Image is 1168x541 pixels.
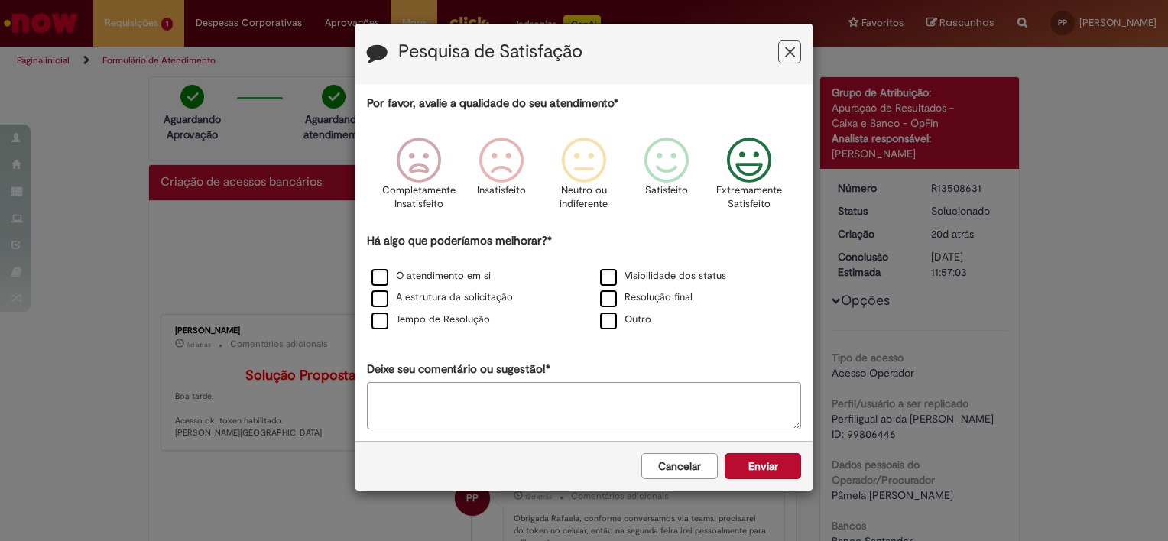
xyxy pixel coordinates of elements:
[367,361,550,377] label: Deixe seu comentário ou sugestão!*
[398,42,582,62] label: Pesquisa de Satisfação
[710,126,788,231] div: Extremamente Satisfeito
[716,183,782,212] p: Extremamente Satisfeito
[628,126,706,231] div: Satisfeito
[725,453,801,479] button: Enviar
[371,313,490,327] label: Tempo de Resolução
[641,453,718,479] button: Cancelar
[379,126,457,231] div: Completamente Insatisfeito
[556,183,612,212] p: Neutro ou indiferente
[600,313,651,327] label: Outro
[545,126,623,231] div: Neutro ou indiferente
[371,290,513,305] label: A estrutura da solicitação
[367,233,801,332] div: Há algo que poderíamos melhorar?*
[600,269,726,283] label: Visibilidade dos status
[367,96,618,112] label: Por favor, avalie a qualidade do seu atendimento*
[371,269,491,283] label: O atendimento em si
[477,183,526,198] p: Insatisfeito
[382,183,456,212] p: Completamente Insatisfeito
[600,290,693,305] label: Resolução final
[645,183,688,198] p: Satisfeito
[462,126,540,231] div: Insatisfeito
